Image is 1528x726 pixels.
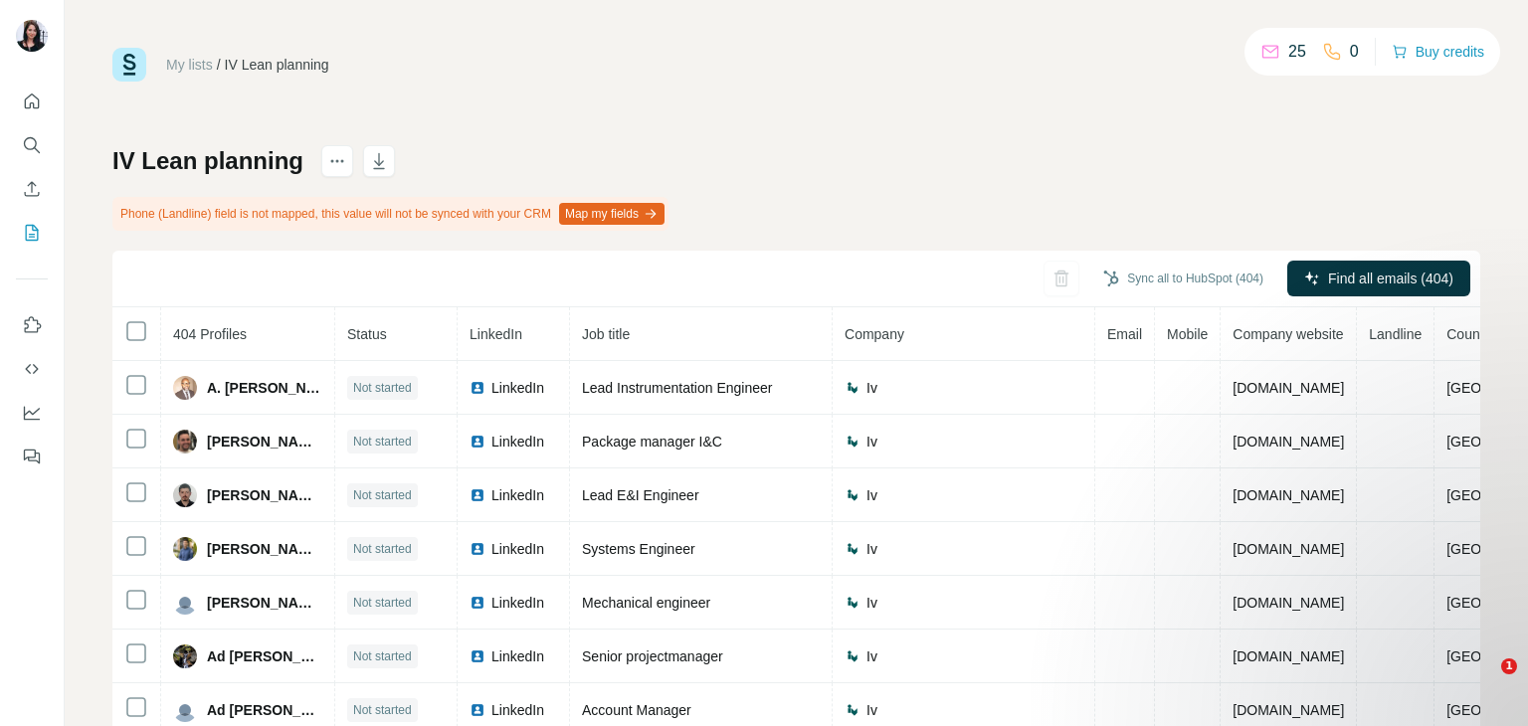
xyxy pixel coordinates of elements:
a: My lists [166,57,213,73]
h1: IV Lean planning [112,145,303,177]
span: [PERSON_NAME] [207,539,322,559]
img: company-logo [845,702,860,718]
p: 25 [1288,40,1306,64]
span: LinkedIn [491,378,544,398]
button: Sync all to HubSpot (404) [1089,264,1277,293]
span: Not started [353,540,412,558]
span: [PERSON_NAME] [207,485,322,505]
span: Status [347,326,387,342]
span: Ad [PERSON_NAME] [207,646,322,666]
p: 0 [1350,40,1359,64]
span: Senior projectmanager [582,648,723,664]
img: Avatar [16,20,48,52]
img: Avatar [173,483,197,507]
span: Not started [353,433,412,451]
img: company-logo [845,648,860,664]
span: LinkedIn [491,539,544,559]
span: Company website [1233,326,1343,342]
img: Avatar [173,591,197,615]
span: Country [1446,326,1495,342]
span: Find all emails (404) [1328,269,1453,288]
img: company-logo [845,487,860,503]
img: Avatar [173,376,197,400]
span: [PERSON_NAME] [207,593,322,613]
span: LinkedIn [470,326,522,342]
span: [DOMAIN_NAME] [1233,487,1344,503]
span: Not started [353,647,412,665]
img: company-logo [845,541,860,557]
button: Buy credits [1392,38,1484,66]
img: LinkedIn logo [470,702,485,718]
span: Not started [353,701,412,719]
img: LinkedIn logo [470,434,485,450]
div: Phone (Landline) field is not mapped, this value will not be synced with your CRM [112,197,668,231]
img: company-logo [845,434,860,450]
button: Map my fields [559,203,665,225]
span: Iv [866,432,877,452]
button: Use Surfe API [16,351,48,387]
img: LinkedIn logo [470,380,485,396]
span: 1 [1501,658,1517,674]
img: Surfe Logo [112,48,146,82]
img: company-logo [845,380,860,396]
button: My lists [16,215,48,251]
span: LinkedIn [491,700,544,720]
span: Lead Instrumentation Engineer [582,380,772,396]
span: Iv [866,378,877,398]
span: Lead E&I Engineer [582,487,699,503]
span: A. [PERSON_NAME] [207,378,322,398]
img: Avatar [173,537,197,561]
li: / [217,55,221,75]
span: [PERSON_NAME], [207,432,322,452]
span: Account Manager [582,702,691,718]
span: Company [845,326,904,342]
span: Mobile [1167,326,1208,342]
span: Landline [1369,326,1422,342]
img: LinkedIn logo [470,595,485,611]
button: actions [321,145,353,177]
span: Package manager I&C [582,434,722,450]
span: Email [1107,326,1142,342]
span: Systems Engineer [582,541,695,557]
span: LinkedIn [491,485,544,505]
img: LinkedIn logo [470,648,485,664]
button: Use Surfe on LinkedIn [16,307,48,343]
span: LinkedIn [491,432,544,452]
button: Quick start [16,84,48,119]
button: Search [16,127,48,163]
span: Iv [866,593,877,613]
button: Dashboard [16,395,48,431]
img: LinkedIn logo [470,541,485,557]
button: Find all emails (404) [1287,261,1470,296]
span: Iv [866,539,877,559]
span: Not started [353,594,412,612]
span: Mechanical engineer [582,595,710,611]
button: Feedback [16,439,48,474]
span: [DOMAIN_NAME] [1233,434,1344,450]
img: Avatar [173,644,197,668]
button: Enrich CSV [16,171,48,207]
span: Not started [353,486,412,504]
span: 404 Profiles [173,326,247,342]
span: Ad [PERSON_NAME] [207,700,322,720]
img: company-logo [845,595,860,611]
span: LinkedIn [491,593,544,613]
img: LinkedIn logo [470,487,485,503]
span: Iv [866,485,877,505]
span: Iv [866,646,877,666]
span: [DOMAIN_NAME] [1233,702,1344,718]
span: LinkedIn [491,646,544,666]
img: Avatar [173,430,197,454]
span: Job title [582,326,630,342]
iframe: Intercom live chat [1460,658,1508,706]
div: IV Lean planning [225,55,329,75]
span: [DOMAIN_NAME] [1233,380,1344,396]
span: Not started [353,379,412,397]
img: Avatar [173,698,197,722]
span: Iv [866,700,877,720]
